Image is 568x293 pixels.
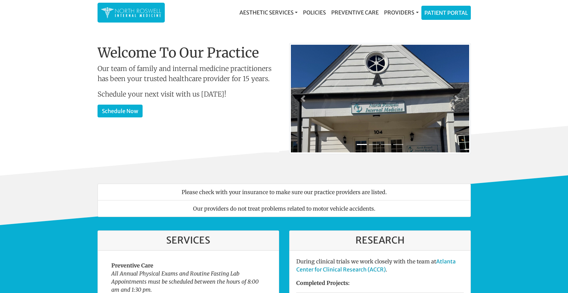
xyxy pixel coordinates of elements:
[98,64,279,84] p: Our team of family and internal medicine practitioners has been your trusted healthcare provider ...
[300,6,329,19] a: Policies
[101,6,161,19] img: North Roswell Internal Medicine
[296,235,464,246] h3: Research
[237,6,300,19] a: Aesthetic Services
[296,258,456,273] a: Atlanta Center for Clinical Research (ACCR)
[98,200,471,217] li: Our providers do not treat problems related to motor vehicle accidents.
[296,257,464,273] p: During clinical trials we work closely with the team at .
[111,262,153,269] strong: Preventive Care
[296,280,350,286] strong: Completed Projects:
[98,89,279,99] p: Schedule your next visit with us [DATE]!
[105,235,272,246] h3: Services
[381,6,421,19] a: Providers
[98,105,143,117] a: Schedule Now
[98,45,279,61] h1: Welcome To Our Practice
[329,6,381,19] a: Preventive Care
[98,184,471,200] li: Please check with your insurance to make sure our practice providers are listed.
[422,6,470,20] a: Patient Portal
[111,270,259,293] em: All Annual Physical Exams and Routine Fasting Lab Appointments must be scheduled between the hour...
